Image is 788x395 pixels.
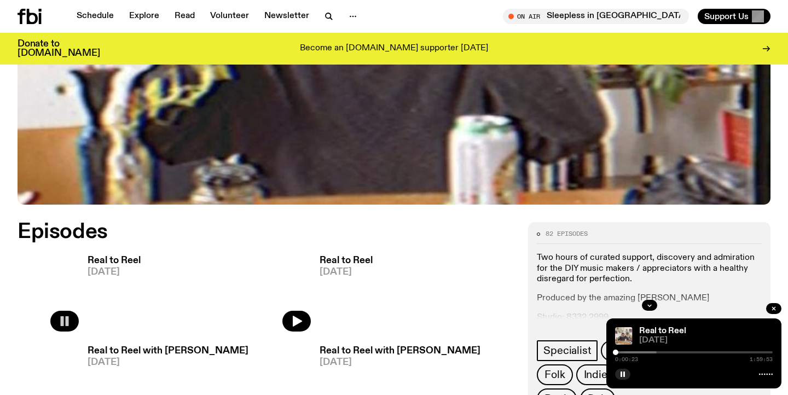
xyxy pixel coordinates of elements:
h3: Real to Reel [320,256,373,265]
span: Folk [544,369,565,381]
a: Explore [123,9,166,24]
span: [DATE] [320,268,373,277]
a: Volunteer [204,9,256,24]
span: 0:00:23 [615,357,638,362]
h3: Real to Reel with [PERSON_NAME] [320,346,480,356]
span: Indie [584,369,607,381]
span: Specialist [543,345,591,357]
p: Become an [DOMAIN_NAME] supporter [DATE] [300,44,488,54]
a: Schedule [70,9,120,24]
h3: Real to Reel [88,256,141,265]
a: Indie [576,364,615,385]
a: Newsletter [258,9,316,24]
p: Two hours of curated support, discovery and admiration for the DIY music makers / appreciators wi... [537,253,762,284]
h3: Donate to [DOMAIN_NAME] [18,39,100,58]
span: [DATE] [88,358,248,367]
img: Jasper Craig Adams holds a vintage camera to his eye, obscuring his face. He is wearing a grey ju... [615,327,633,345]
span: [DATE] [639,336,773,345]
a: Real to Reel [639,327,686,335]
a: Read [168,9,201,24]
span: 82 episodes [546,231,588,237]
a: Real to Reel[DATE] [79,256,141,332]
span: Support Us [704,11,749,21]
h2: Episodes [18,222,515,242]
span: [DATE] [88,268,141,277]
a: Folk [537,364,572,385]
a: Real to Reel[DATE] [311,256,373,332]
h3: Real to Reel with [PERSON_NAME] [88,346,248,356]
button: Support Us [698,9,770,24]
a: Experimental [601,340,680,361]
span: [DATE] [320,358,480,367]
button: On AirSleepless in [GEOGRAPHIC_DATA] [503,9,689,24]
a: Specialist [537,340,598,361]
span: 1:59:53 [750,357,773,362]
